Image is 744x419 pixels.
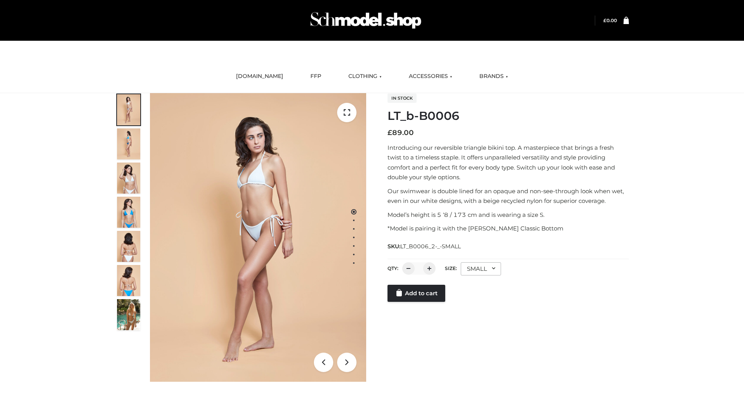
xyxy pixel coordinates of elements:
img: Arieltop_CloudNine_AzureSky2.jpg [117,299,140,330]
span: SKU: [387,242,462,251]
div: SMALL [461,262,501,275]
p: *Model is pairing it with the [PERSON_NAME] Classic Bottom [387,223,629,234]
img: ArielClassicBikiniTop_CloudNine_AzureSky_OW114ECO_3-scaled.jpg [117,163,140,194]
img: ArielClassicBikiniTop_CloudNine_AzureSky_OW114ECO_1-scaled.jpg [117,94,140,125]
img: ArielClassicBikiniTop_CloudNine_AzureSky_OW114ECO_7-scaled.jpg [117,231,140,262]
span: £ [387,128,392,137]
p: Introducing our reversible triangle bikini top. A masterpiece that brings a fresh twist to a time... [387,143,629,182]
a: BRANDS [474,68,514,85]
img: ArielClassicBikiniTop_CloudNine_AzureSky_OW114ECO_8-scaled.jpg [117,265,140,296]
bdi: 89.00 [387,128,414,137]
img: ArielClassicBikiniTop_CloudNine_AzureSky_OW114ECO_2-scaled.jpg [117,128,140,159]
label: QTY: [387,265,398,271]
a: ACCESSORIES [403,68,458,85]
span: LT_B0006_2-_-SMALL [400,243,461,250]
a: [DOMAIN_NAME] [230,68,289,85]
a: FFP [305,68,327,85]
h1: LT_b-B0006 [387,109,629,123]
img: Schmodel Admin 964 [308,5,424,36]
p: Model’s height is 5 ‘8 / 173 cm and is wearing a size S. [387,210,629,220]
a: CLOTHING [343,68,387,85]
label: Size: [445,265,457,271]
span: £ [603,17,606,23]
a: Add to cart [387,285,445,302]
bdi: 0.00 [603,17,617,23]
span: In stock [387,93,417,103]
img: ArielClassicBikiniTop_CloudNine_AzureSky_OW114ECO_1 [150,93,366,382]
img: ArielClassicBikiniTop_CloudNine_AzureSky_OW114ECO_4-scaled.jpg [117,197,140,228]
a: £0.00 [603,17,617,23]
p: Our swimwear is double lined for an opaque and non-see-through look when wet, even in our white d... [387,186,629,206]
